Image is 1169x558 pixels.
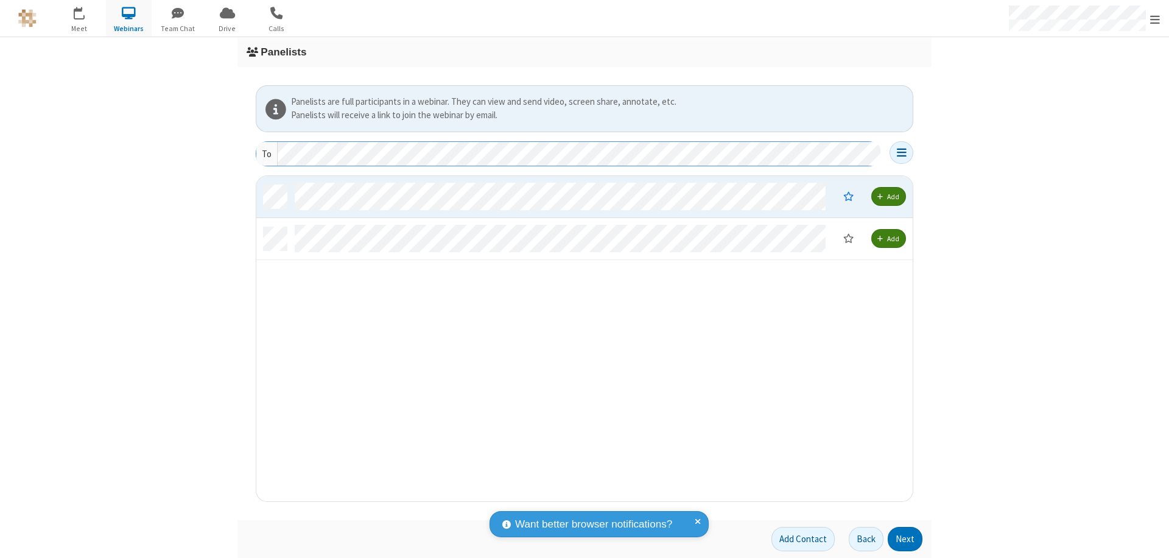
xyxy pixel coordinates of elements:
[291,95,908,109] div: Panelists are full participants in a webinar. They can view and send video, screen share, annotat...
[256,176,914,503] div: grid
[890,141,913,164] button: Open menu
[254,23,300,34] span: Calls
[771,527,835,551] button: Add Contact
[835,228,862,249] button: Moderator
[835,186,862,207] button: Moderator
[155,23,201,34] span: Team Chat
[82,7,90,16] div: 6
[256,142,278,166] div: To
[205,23,250,34] span: Drive
[291,108,908,122] div: Panelists will receive a link to join the webinar by email.
[247,46,922,58] h3: Panelists
[1139,526,1160,549] iframe: Chat
[18,9,37,27] img: QA Selenium DO NOT DELETE OR CHANGE
[106,23,152,34] span: Webinars
[887,192,899,201] span: Add
[888,527,922,551] button: Next
[57,23,102,34] span: Meet
[871,229,906,248] button: Add
[887,234,899,243] span: Add
[849,527,883,551] button: Back
[871,187,906,206] button: Add
[779,533,827,545] span: Add Contact
[515,517,672,532] span: Want better browser notifications?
